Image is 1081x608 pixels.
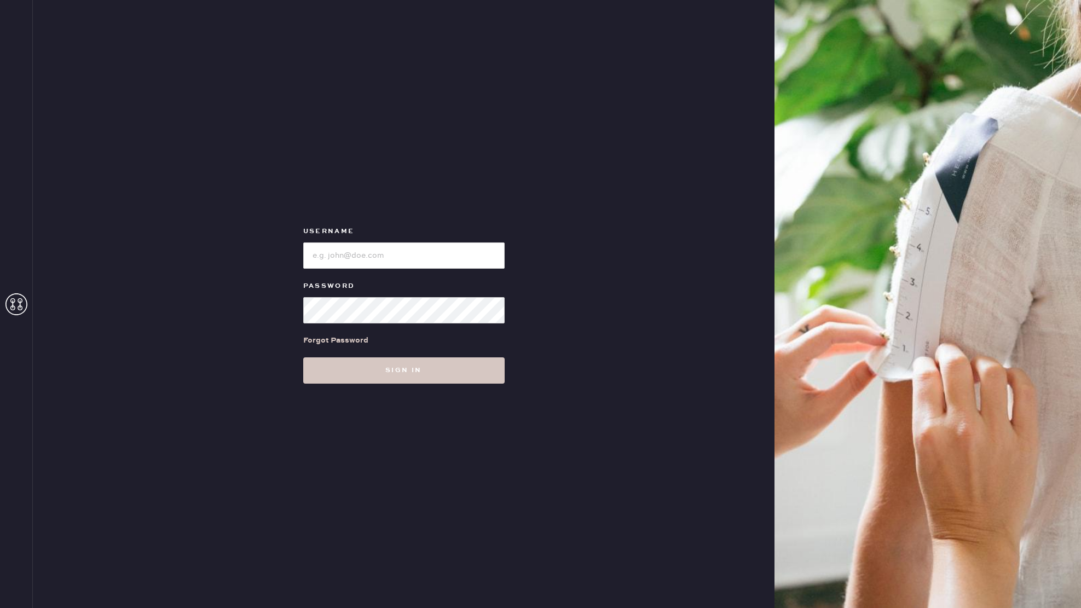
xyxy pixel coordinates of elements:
[303,225,505,238] label: Username
[303,334,368,346] div: Forgot Password
[303,242,505,269] input: e.g. john@doe.com
[303,357,505,384] button: Sign in
[303,323,368,357] a: Forgot Password
[303,280,505,293] label: Password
